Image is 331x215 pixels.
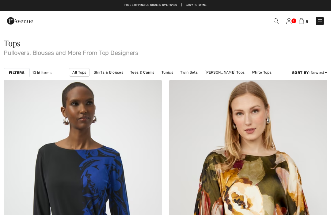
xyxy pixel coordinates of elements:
a: Easy Returns [186,3,207,7]
a: Free shipping on orders over $180 [124,3,177,7]
a: Tunics [158,68,176,76]
a: All Tops [69,68,89,77]
img: Menu [317,18,323,24]
strong: Filters [9,70,25,75]
img: Search [274,18,279,24]
a: Shirts & Blouses [91,68,126,76]
a: White Tops [249,68,275,76]
span: Pullovers, Blouses and More From Top Designers [4,47,327,56]
a: 1ère Avenue [7,17,33,23]
img: Shopping Bag [299,18,304,24]
div: : Newest [292,70,327,75]
span: 1016 items [32,70,51,75]
strong: Sort By [292,71,309,75]
a: Twin Sets [177,68,201,76]
span: 8 [306,19,308,24]
a: [PERSON_NAME] Tops [162,77,208,85]
a: 8 [299,17,308,25]
a: Black Tops [135,77,161,85]
span: | [181,3,182,7]
img: My Info [286,18,291,24]
img: 1ère Avenue [7,15,33,27]
a: Tees & Camis [127,68,158,76]
span: Tops [4,38,21,48]
a: [PERSON_NAME] Tops [202,68,248,76]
